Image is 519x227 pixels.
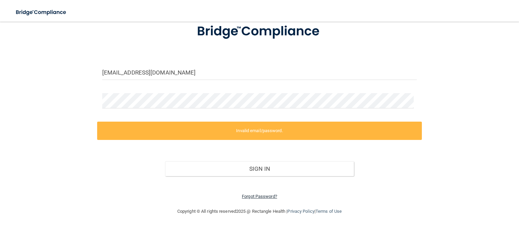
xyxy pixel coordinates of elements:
[402,179,511,206] iframe: Drift Widget Chat Controller
[97,122,422,140] label: Invalid email/password.
[102,65,417,80] input: Email
[242,194,277,199] a: Forgot Password?
[165,161,354,176] button: Sign In
[136,201,383,222] div: Copyright © All rights reserved 2025 @ Rectangle Health | |
[316,209,342,214] a: Terms of Use
[10,5,73,19] img: bridge_compliance_login_screen.278c3ca4.svg
[287,209,314,214] a: Privacy Policy
[183,15,336,48] img: bridge_compliance_login_screen.278c3ca4.svg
